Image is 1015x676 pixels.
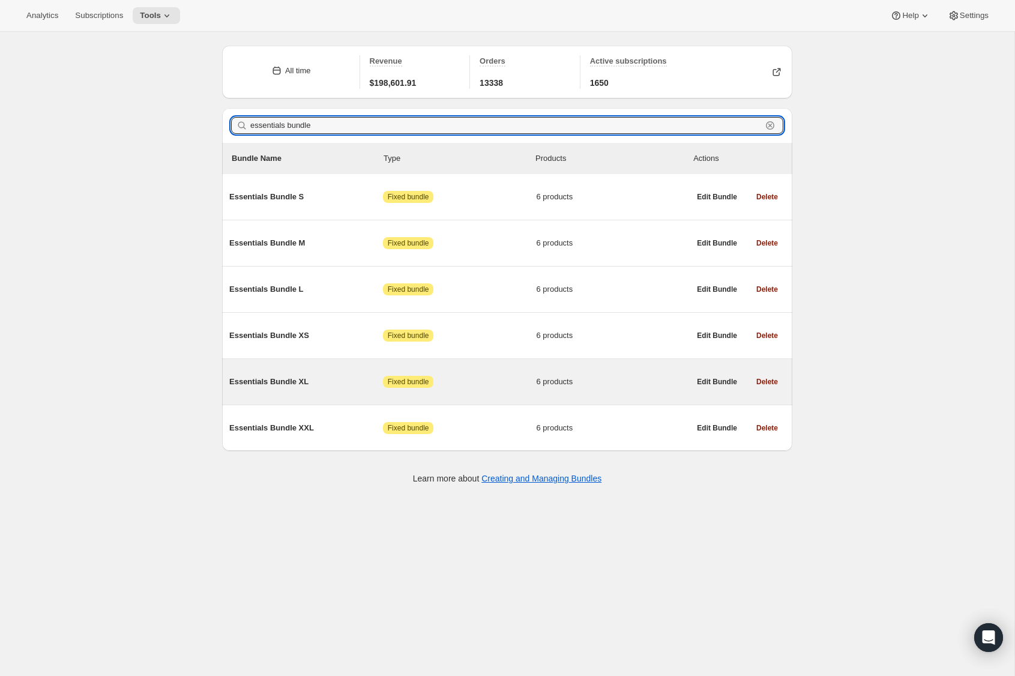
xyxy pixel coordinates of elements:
[537,283,690,295] span: 6 products
[697,377,737,387] span: Edit Bundle
[537,422,690,434] span: 6 products
[250,117,762,134] input: Filter bundles
[749,373,785,390] button: Delete
[697,331,737,340] span: Edit Bundle
[413,472,601,484] p: Learn more about
[749,420,785,436] button: Delete
[370,56,402,65] span: Revenue
[690,327,744,344] button: Edit Bundle
[693,152,783,164] div: Actions
[133,7,180,24] button: Tools
[285,65,311,77] div: All time
[388,285,429,294] span: Fixed bundle
[388,377,429,387] span: Fixed bundle
[960,11,989,20] span: Settings
[690,189,744,205] button: Edit Bundle
[480,56,505,65] span: Orders
[229,330,383,342] span: Essentials Bundle XS
[26,11,58,20] span: Analytics
[232,152,384,164] p: Bundle Name
[756,331,778,340] span: Delete
[480,77,503,89] span: 13338
[384,152,535,164] div: Type
[756,377,778,387] span: Delete
[229,237,383,249] span: Essentials Bundle M
[229,191,383,203] span: Essentials Bundle S
[19,7,65,24] button: Analytics
[756,192,778,202] span: Delete
[756,423,778,433] span: Delete
[697,192,737,202] span: Edit Bundle
[590,56,667,65] span: Active subscriptions
[68,7,130,24] button: Subscriptions
[883,7,938,24] button: Help
[537,237,690,249] span: 6 products
[749,327,785,344] button: Delete
[749,189,785,205] button: Delete
[764,119,776,131] button: Clear
[481,474,601,483] a: Creating and Managing Bundles
[229,376,383,388] span: Essentials Bundle XL
[756,285,778,294] span: Delete
[697,238,737,248] span: Edit Bundle
[902,11,918,20] span: Help
[749,281,785,298] button: Delete
[388,423,429,433] span: Fixed bundle
[388,331,429,340] span: Fixed bundle
[690,281,744,298] button: Edit Bundle
[537,330,690,342] span: 6 products
[941,7,996,24] button: Settings
[690,373,744,390] button: Edit Bundle
[388,238,429,248] span: Fixed bundle
[537,376,690,388] span: 6 products
[75,11,123,20] span: Subscriptions
[697,423,737,433] span: Edit Bundle
[229,283,383,295] span: Essentials Bundle L
[370,77,417,89] span: $198,601.91
[697,285,737,294] span: Edit Bundle
[537,191,690,203] span: 6 products
[388,192,429,202] span: Fixed bundle
[974,623,1003,652] div: Open Intercom Messenger
[535,152,687,164] div: Products
[140,11,161,20] span: Tools
[756,238,778,248] span: Delete
[590,77,609,89] span: 1650
[229,422,383,434] span: Essentials Bundle XXL
[690,235,744,252] button: Edit Bundle
[749,235,785,252] button: Delete
[690,420,744,436] button: Edit Bundle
